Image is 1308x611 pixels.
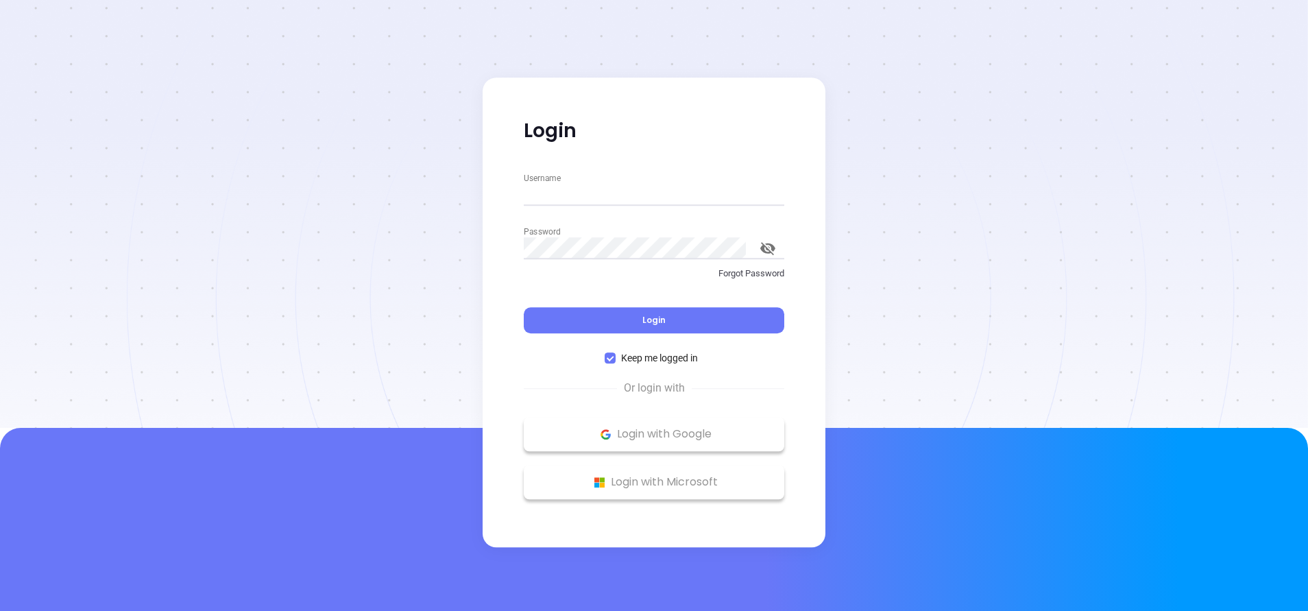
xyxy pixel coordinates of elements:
[531,472,777,492] p: Login with Microsoft
[524,417,784,451] button: Google Logo Login with Google
[524,465,784,499] button: Microsoft Logo Login with Microsoft
[524,267,784,280] p: Forgot Password
[524,227,560,235] label: Password
[616,350,703,366] span: Keep me logged in
[597,426,614,443] img: Google Logo
[524,267,784,291] a: Forgot Password
[524,173,561,182] label: Username
[591,474,608,491] img: Microsoft Logo
[751,232,784,265] button: toggle password visibility
[524,119,784,143] p: Login
[642,314,666,326] span: Login
[531,424,777,444] p: Login with Google
[617,380,692,396] span: Or login with
[524,307,784,333] button: Login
